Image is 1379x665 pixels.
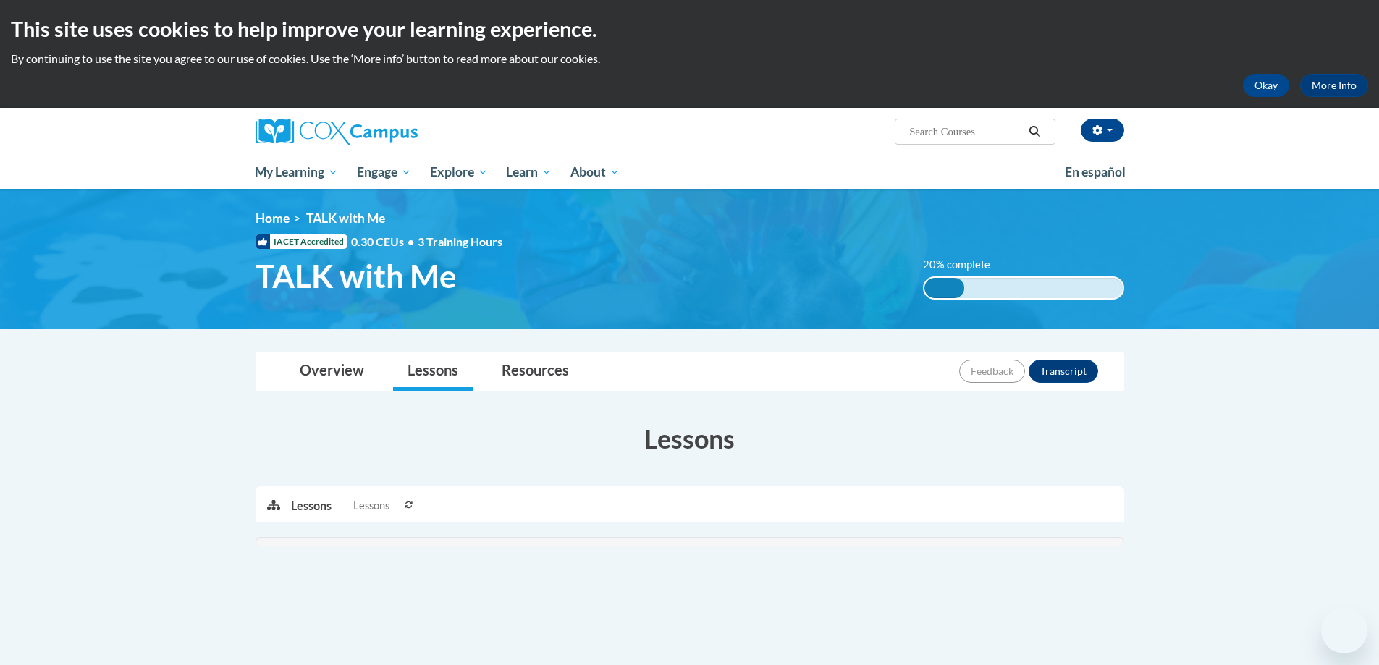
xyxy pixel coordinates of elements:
[487,352,583,391] a: Resources
[1321,607,1367,653] iframe: Button to launch messaging window
[351,234,418,250] span: 0.30 CEUs
[570,164,620,181] span: About
[561,156,629,189] a: About
[256,420,1124,457] h3: Lessons
[959,360,1025,383] button: Feedback
[11,14,1368,43] h2: This site uses cookies to help improve your learning experience.
[924,278,964,298] div: 20% complete
[1300,74,1368,97] a: More Info
[11,51,1368,67] p: By continuing to use the site you agree to our use of cookies. Use the ‘More info’ button to read...
[291,498,332,514] p: Lessons
[418,234,502,248] span: 3 Training Hours
[923,257,1006,273] label: 20% complete
[421,156,497,189] a: Explore
[234,156,1146,189] div: Main menu
[430,164,488,181] span: Explore
[256,257,457,295] span: TALK with Me
[408,234,414,248] span: •
[497,156,561,189] a: Learn
[256,211,290,226] a: Home
[347,156,421,189] a: Engage
[393,352,473,391] a: Lessons
[1024,123,1045,140] button: Search
[1243,74,1289,97] button: Okay
[256,234,347,249] span: IACET Accredited
[285,352,379,391] a: Overview
[1081,119,1124,142] button: Account Settings
[1065,164,1126,179] span: En español
[506,164,552,181] span: Learn
[246,156,348,189] a: My Learning
[1055,157,1135,187] a: En español
[1029,360,1098,383] button: Transcript
[306,211,385,226] span: TALK with Me
[256,119,531,145] a: Cox Campus
[256,119,418,145] img: Cox Campus
[353,498,389,514] span: Lessons
[357,164,411,181] span: Engage
[255,164,338,181] span: My Learning
[908,123,1024,140] input: Search Courses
